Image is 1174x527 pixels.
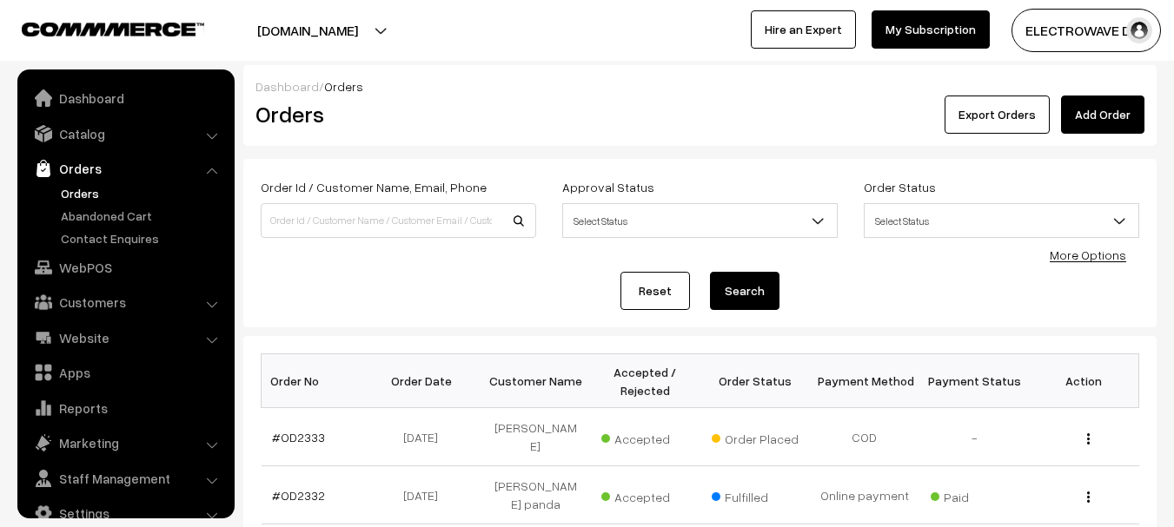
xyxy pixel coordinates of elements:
[22,82,229,114] a: Dashboard
[563,206,837,236] span: Select Status
[1011,9,1161,52] button: ELECTROWAVE DE…
[931,484,1018,506] span: Paid
[712,425,799,448] span: Order Placed
[481,408,590,466] td: [PERSON_NAME]
[712,484,799,506] span: Fulfilled
[751,10,856,49] a: Hire an Expert
[1087,491,1090,503] img: Menu
[601,484,688,506] span: Accepted
[562,203,838,238] span: Select Status
[262,354,371,408] th: Order No
[56,229,229,247] a: Contact Enquires
[371,408,481,466] td: [DATE]
[620,272,690,310] a: Reset
[22,322,229,353] a: Website
[371,354,481,408] th: Order Date
[481,354,590,408] th: Customer Name
[22,118,229,149] a: Catalog
[255,101,534,128] h2: Orders
[864,203,1139,238] span: Select Status
[56,207,229,225] a: Abandoned Cart
[1087,433,1090,445] img: Menu
[945,96,1050,134] button: Export Orders
[710,272,779,310] button: Search
[261,178,487,196] label: Order Id / Customer Name, Email, Phone
[255,79,319,94] a: Dashboard
[864,178,936,196] label: Order Status
[590,354,700,408] th: Accepted / Rejected
[272,488,325,503] a: #OD2332
[22,463,229,494] a: Staff Management
[1050,247,1126,262] a: More Options
[919,354,1029,408] th: Payment Status
[601,425,688,448] span: Accepted
[272,430,325,445] a: #OD2333
[872,10,990,49] a: My Subscription
[261,203,536,238] input: Order Id / Customer Name / Customer Email / Customer Phone
[196,9,419,52] button: [DOMAIN_NAME]
[371,466,481,524] td: [DATE]
[22,252,229,283] a: WebPOS
[22,392,229,424] a: Reports
[22,23,204,36] img: COMMMERCE
[22,287,229,318] a: Customers
[562,178,654,196] label: Approval Status
[865,206,1138,236] span: Select Status
[1029,354,1138,408] th: Action
[22,357,229,388] a: Apps
[22,17,174,38] a: COMMMERCE
[324,79,363,94] span: Orders
[700,354,810,408] th: Order Status
[1061,96,1144,134] a: Add Order
[56,184,229,202] a: Orders
[810,466,919,524] td: Online payment
[22,153,229,184] a: Orders
[919,408,1029,466] td: -
[1126,17,1152,43] img: user
[255,77,1144,96] div: /
[481,466,590,524] td: [PERSON_NAME] panda
[810,354,919,408] th: Payment Method
[810,408,919,466] td: COD
[22,427,229,458] a: Marketing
